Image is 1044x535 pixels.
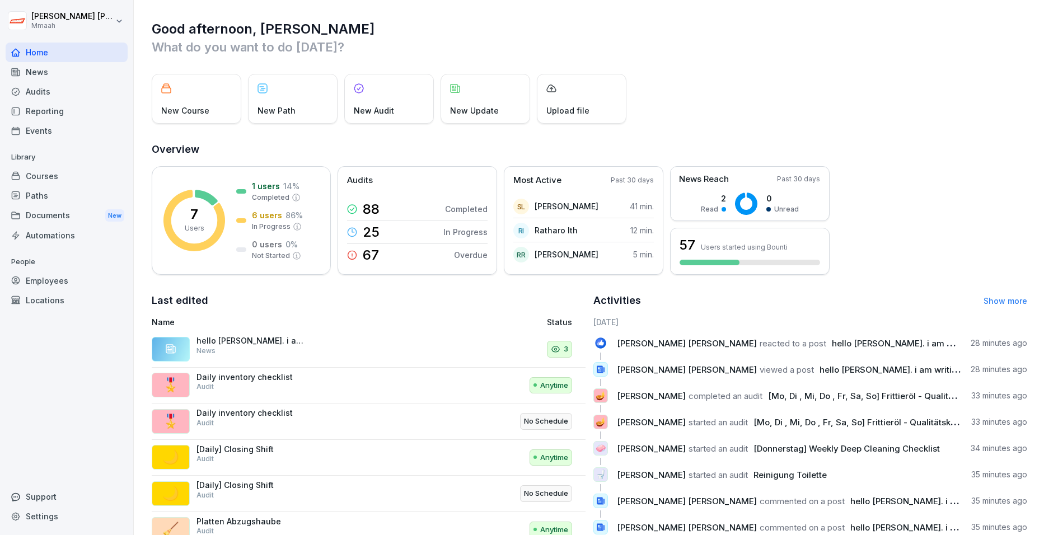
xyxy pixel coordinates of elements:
p: Daily inventory checklist [196,372,308,382]
p: Mmaah [31,22,113,30]
p: What do you want to do [DATE]? [152,38,1027,56]
p: 🪔 [596,414,606,430]
p: [PERSON_NAME] [535,248,598,260]
span: commented on a post [760,522,845,533]
span: started an audit [689,470,748,480]
span: started an audit [689,443,748,454]
a: News [6,62,128,82]
p: People [6,253,128,271]
p: 🌙 [162,484,179,504]
p: In Progress [252,222,291,232]
span: reacted to a post [760,338,826,349]
p: 28 minutes ago [971,337,1027,349]
p: Users started using Bounti [701,243,788,251]
p: 🚽 [596,467,606,482]
span: [PERSON_NAME] [617,417,686,428]
p: Completed [252,193,289,203]
span: [PERSON_NAME] [617,391,686,401]
span: [PERSON_NAME] [617,470,686,480]
span: [PERSON_NAME] [PERSON_NAME] [617,338,757,349]
p: Library [6,148,128,166]
span: [Donnerstag] Weekly Deep Cleaning Checklist [753,443,940,454]
h2: Overview [152,142,1027,157]
p: Name [152,316,423,328]
p: Audit [196,418,214,428]
p: 🎖️ [162,411,179,431]
p: Past 30 days [611,175,654,185]
p: 12 min. [630,224,654,236]
a: Reporting [6,101,128,121]
p: 28 minutes ago [971,364,1027,375]
p: 2 [701,193,726,204]
p: New Audit [354,105,394,116]
p: 1 users [252,180,280,192]
p: 0 % [285,238,298,250]
span: [Mo, Di , Mi, Do , Fr, Sa, So] Frittieröl - Qualitätskontrolle [753,417,981,428]
a: Events [6,121,128,140]
a: 🌙[Daily] Closing ShiftAuditAnytime [152,440,586,476]
p: [Daily] Closing Shift [196,480,308,490]
p: Audit [196,454,214,464]
div: RI [513,223,529,238]
a: Settings [6,506,128,526]
p: Unread [774,204,799,214]
p: Read [701,204,718,214]
p: 7 [190,208,198,221]
p: 🌙 [162,447,179,467]
p: 41 min. [630,200,654,212]
p: Anytime [540,380,568,391]
p: Completed [445,203,488,215]
p: 67 [363,248,379,262]
p: In Progress [443,226,488,238]
p: Audit [196,490,214,500]
p: New Course [161,105,209,116]
h6: [DATE] [593,316,1027,328]
p: 35 minutes ago [971,469,1027,480]
p: Overdue [454,249,488,261]
a: Automations [6,226,128,245]
a: Employees [6,271,128,290]
p: Upload file [546,105,589,116]
p: No Schedule [524,488,568,499]
h2: Activities [593,293,641,308]
div: SL [513,199,529,214]
a: Home [6,43,128,62]
span: started an audit [689,417,748,428]
p: New Path [258,105,296,116]
a: hello [PERSON_NAME]. i am writing this one just to test. i hope you are doing great.News3 [152,331,586,368]
p: 3 [564,344,568,355]
p: 14 % [283,180,299,192]
p: News Reach [679,173,729,186]
a: Show more [984,296,1027,306]
span: [PERSON_NAME] [PERSON_NAME] [617,364,757,375]
span: [PERSON_NAME] [PERSON_NAME] [617,496,757,506]
a: 🎖️Daily inventory checklistAuditNo Schedule [152,403,586,440]
p: 88 [363,203,380,216]
p: 86 % [285,209,303,221]
a: DocumentsNew [6,205,128,226]
p: 33 minutes ago [971,416,1027,428]
p: [PERSON_NAME] [PERSON_NAME] [31,12,113,21]
h2: Last edited [152,293,586,308]
p: Users [185,223,204,233]
p: 35 minutes ago [971,495,1027,506]
div: Audits [6,82,128,101]
a: Locations [6,290,128,310]
p: 🎖️ [162,375,179,395]
span: viewed a post [760,364,814,375]
p: Most Active [513,174,561,187]
p: Audits [347,174,373,187]
div: Courses [6,166,128,186]
p: Not Started [252,251,290,261]
span: [PERSON_NAME] [617,443,686,454]
a: Paths [6,186,128,205]
p: 5 min. [633,248,654,260]
p: Audit [196,382,214,392]
div: Documents [6,205,128,226]
p: [PERSON_NAME] [535,200,598,212]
